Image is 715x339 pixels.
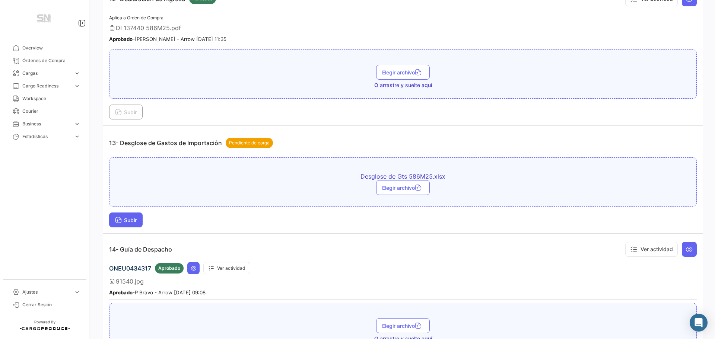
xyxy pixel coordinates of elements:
[109,36,226,42] small: - [PERSON_NAME] - Arrow [DATE] 11:35
[74,83,80,89] span: expand_more
[376,180,430,195] button: Elegir archivo
[382,323,424,329] span: Elegir archivo
[374,81,432,89] span: O arrastre y suelte aquí
[22,108,80,115] span: Courier
[22,121,71,127] span: Business
[109,290,206,295] small: - P Bravo - Arrow [DATE] 09:08
[116,278,144,285] span: 91540.jpg
[203,262,250,274] button: Ver actividad
[22,70,71,77] span: Cargas
[273,173,533,180] span: Desglose de Gts 586M25.xlsx
[109,265,151,272] span: ONEU0434317
[74,70,80,77] span: expand_more
[22,95,80,102] span: Workspace
[115,109,137,115] span: Subir
[109,138,273,148] p: 13- Desglose de Gastos de Importación
[6,42,83,54] a: Overview
[74,289,80,295] span: expand_more
[6,54,83,67] a: Órdenes de Compra
[26,9,63,30] img: Manufactura+Logo.png
[6,92,83,105] a: Workspace
[109,15,163,20] span: Aplica a Orden de Compra
[376,318,430,333] button: Elegir archivo
[74,133,80,140] span: expand_more
[625,242,678,257] button: Ver actividad
[6,105,83,118] a: Courier
[22,133,71,140] span: Estadísticas
[229,140,270,146] span: Pendiente de carga
[382,185,424,191] span: Elegir archivo
[22,83,71,89] span: Cargo Readiness
[74,121,80,127] span: expand_more
[116,24,181,32] span: DI 137440 586M25.pdf
[22,57,80,64] span: Órdenes de Compra
[22,45,80,51] span: Overview
[376,65,430,80] button: Elegir archivo
[109,246,172,253] p: 14- Guía de Despacho
[22,301,80,308] span: Cerrar Sesión
[22,289,71,295] span: Ajustes
[158,265,180,272] span: Aprobado
[109,105,143,119] button: Subir
[109,212,143,227] button: Subir
[115,217,137,223] span: Subir
[109,36,133,42] b: Aprobado
[690,314,708,332] div: Abrir Intercom Messenger
[382,69,424,76] span: Elegir archivo
[109,290,133,295] b: Aprobado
